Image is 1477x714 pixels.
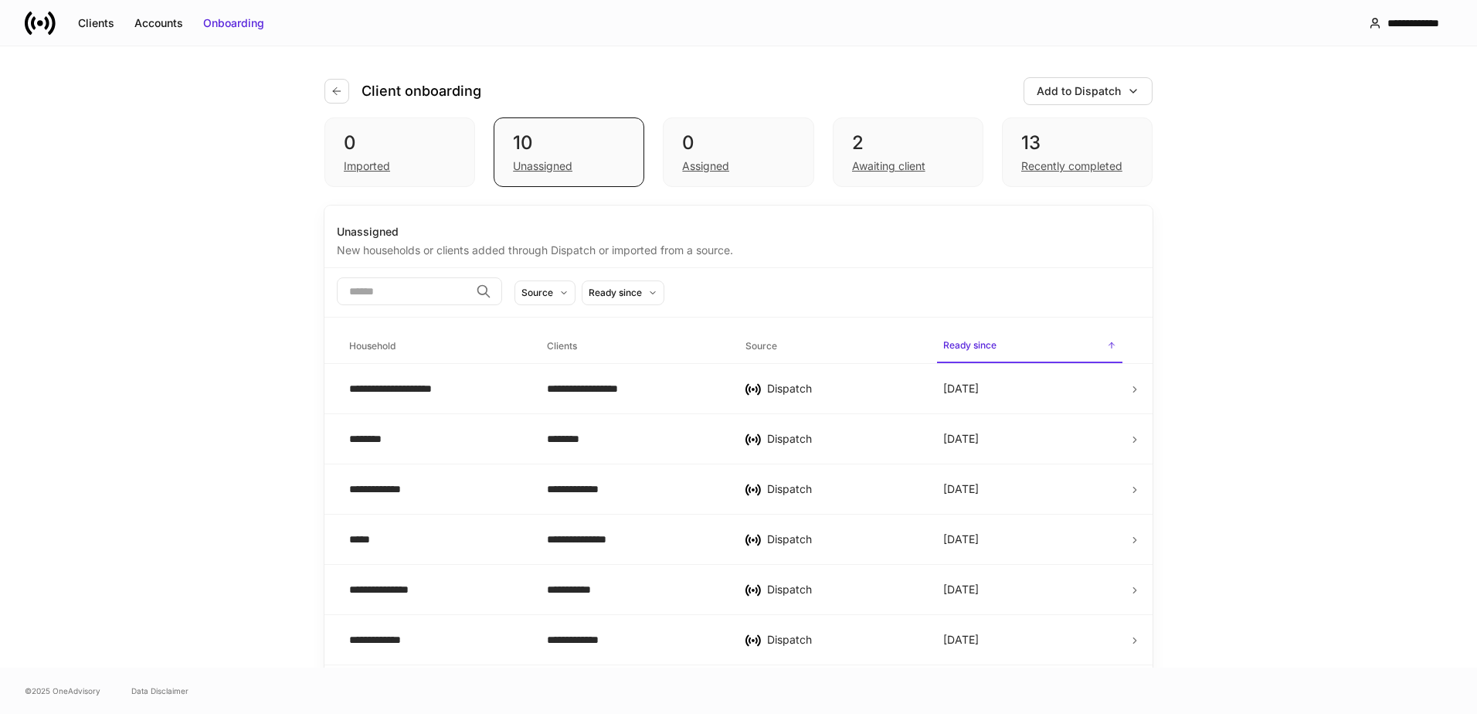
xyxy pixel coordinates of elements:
[1037,83,1121,99] div: Add to Dispatch
[943,632,979,648] p: [DATE]
[852,158,925,174] div: Awaiting client
[682,158,729,174] div: Assigned
[1021,158,1122,174] div: Recently completed
[344,158,390,174] div: Imported
[582,280,664,305] button: Ready since
[739,331,925,362] span: Source
[852,131,964,155] div: 2
[521,285,553,300] div: Source
[68,11,124,36] button: Clients
[767,582,918,597] div: Dispatch
[362,82,481,100] h4: Client onboarding
[513,158,572,174] div: Unassigned
[682,131,794,155] div: 0
[343,331,528,362] span: Household
[1021,131,1133,155] div: 13
[547,338,577,353] h6: Clients
[337,240,1140,258] div: New households or clients added through Dispatch or imported from a source.
[767,632,918,648] div: Dispatch
[131,685,188,697] a: Data Disclaimer
[943,532,979,547] p: [DATE]
[193,11,274,36] button: Onboarding
[344,131,456,155] div: 0
[833,117,983,187] div: 2Awaiting client
[937,330,1122,363] span: Ready since
[134,15,183,31] div: Accounts
[324,117,475,187] div: 0Imported
[943,381,979,396] p: [DATE]
[745,338,777,353] h6: Source
[943,481,979,497] p: [DATE]
[767,532,918,547] div: Dispatch
[663,117,813,187] div: 0Assigned
[349,338,396,353] h6: Household
[337,224,1140,240] div: Unassigned
[589,285,642,300] div: Ready since
[767,481,918,497] div: Dispatch
[767,381,918,396] div: Dispatch
[513,131,625,155] div: 10
[943,431,979,447] p: [DATE]
[943,582,979,597] p: [DATE]
[124,11,193,36] button: Accounts
[943,338,997,352] h6: Ready since
[767,431,918,447] div: Dispatch
[1024,77,1153,105] button: Add to Dispatch
[78,15,114,31] div: Clients
[541,331,726,362] span: Clients
[1002,117,1153,187] div: 13Recently completed
[203,15,264,31] div: Onboarding
[494,117,644,187] div: 10Unassigned
[514,280,576,305] button: Source
[25,685,100,697] span: © 2025 OneAdvisory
